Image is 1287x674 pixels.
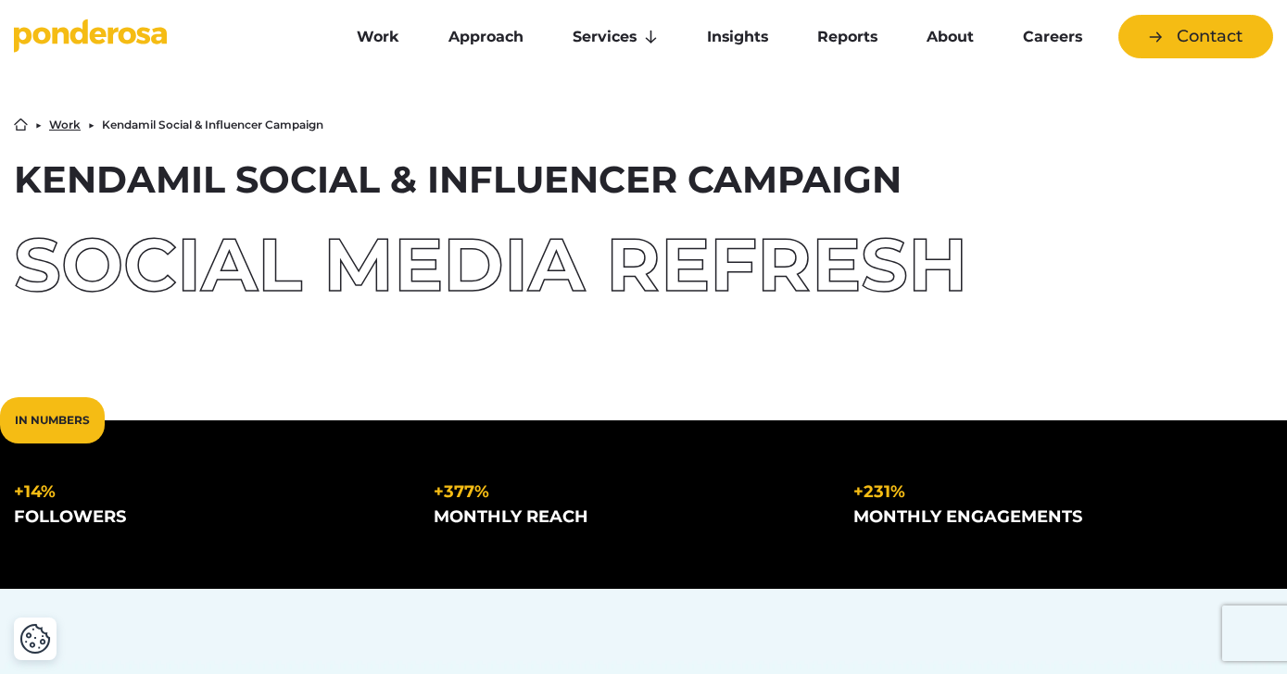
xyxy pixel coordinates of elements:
[102,119,323,131] li: Kendamil Social & Influencer Campaign
[434,505,824,530] div: monthly reach
[797,18,899,56] a: Reports
[19,623,51,655] button: Cookie Settings
[14,228,1273,302] div: Social Media Refresh
[853,505,1243,530] div: monthly engagements
[35,119,42,131] li: ▶︎
[88,119,95,131] li: ▶︎
[14,161,1273,198] h1: Kendamil Social & Influencer Campaign
[687,18,789,56] a: Insights
[906,18,995,56] a: About
[14,118,28,131] a: Home
[14,19,308,56] a: Go to homepage
[427,18,544,56] a: Approach
[1003,18,1104,56] a: Careers
[14,480,404,505] div: +14%
[1118,15,1273,58] a: Contact
[434,480,824,505] div: +377%
[49,119,81,131] a: Work
[19,623,51,655] img: Revisit consent button
[551,18,678,56] a: Services
[335,18,420,56] a: Work
[853,480,1243,505] div: +231%
[14,505,404,530] div: followers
